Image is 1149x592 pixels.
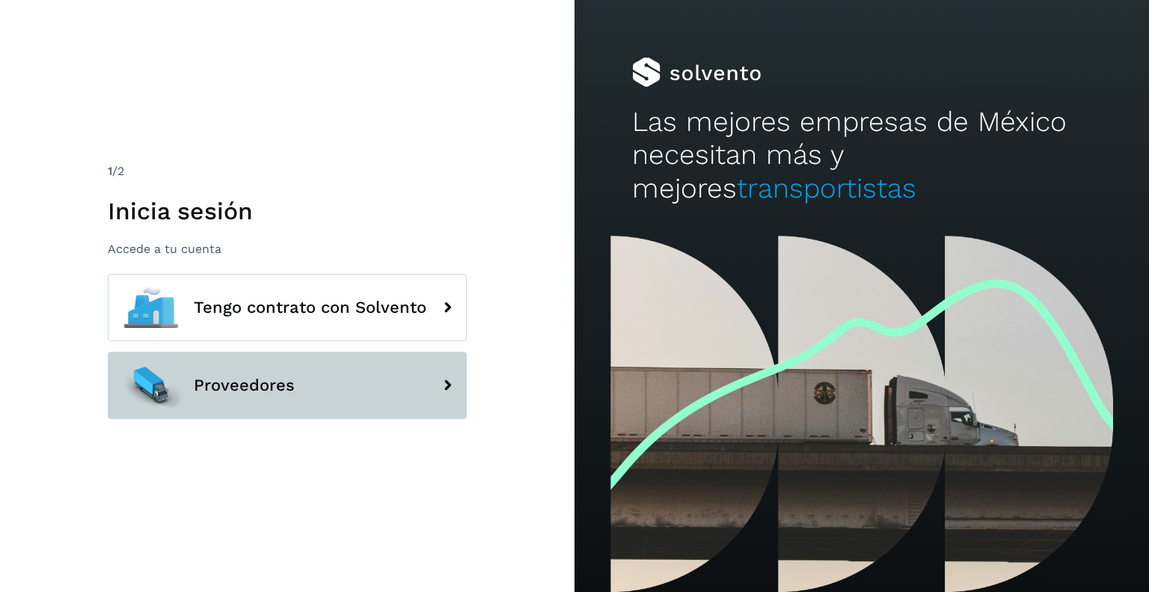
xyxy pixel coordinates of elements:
span: 1 [108,164,112,178]
button: Proveedores [108,352,467,419]
span: Tengo contrato con Solvento [194,299,426,317]
p: Accede a tu cuenta [108,242,467,256]
h1: Inicia sesión [108,197,467,225]
span: Proveedores [194,376,295,394]
h2: Las mejores empresas de México necesitan más y mejores [632,106,1091,205]
span: transportistas [737,172,916,204]
button: Tengo contrato con Solvento [108,274,467,341]
div: /2 [108,162,467,180]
